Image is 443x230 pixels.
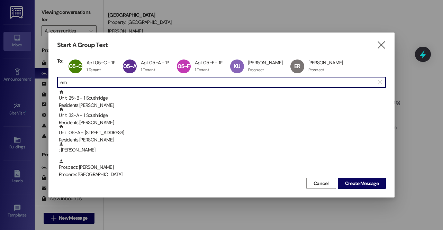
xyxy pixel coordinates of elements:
[248,59,283,66] div: [PERSON_NAME]
[57,58,63,64] h3: To:
[57,124,386,141] div: Unit: 06~A - [STREET_ADDRESS]Residents:[PERSON_NAME]
[57,159,386,176] div: Prospect: [PERSON_NAME]Property: [GEOGRAPHIC_DATA]
[374,77,386,88] button: Clear text
[57,107,386,124] div: Unit: 32~A - 1 SouthridgeResidents:[PERSON_NAME]
[87,59,115,66] div: Apt 05~C - 1P
[234,63,240,70] span: KU
[338,178,386,189] button: Create Message
[308,67,324,73] div: Prospect
[57,41,108,49] h3: Start A Group Text
[60,77,374,87] input: Search for any contact or apartment
[345,180,379,187] span: Create Message
[195,59,223,66] div: Apt 05~F - 1P
[59,136,386,144] div: Residents: [PERSON_NAME]
[141,59,169,66] div: Apt 05~A - 1P
[59,102,386,109] div: Residents: [PERSON_NAME]
[59,119,386,126] div: Residents: [PERSON_NAME]
[59,90,386,109] div: Unit: 25~B - 1 Southridge
[69,63,82,70] span: 05~C
[294,63,300,70] span: ER
[178,63,190,70] span: 05~F
[59,107,386,127] div: Unit: 32~A - 1 Southridge
[314,180,329,187] span: Cancel
[308,59,343,66] div: [PERSON_NAME]
[141,67,155,73] div: 1 Tenant
[306,178,336,189] button: Cancel
[378,80,382,85] i: 
[123,63,136,70] span: 05~A
[57,90,386,107] div: Unit: 25~B - 1 SouthridgeResidents:[PERSON_NAME]
[195,67,209,73] div: 1 Tenant
[377,42,386,49] i: 
[59,141,386,154] div: : [PERSON_NAME]
[59,124,386,144] div: Unit: 06~A - [STREET_ADDRESS]
[248,67,264,73] div: Prospect
[87,67,101,73] div: 1 Tenant
[59,159,386,178] div: Prospect: [PERSON_NAME]
[59,171,386,178] div: Property: [GEOGRAPHIC_DATA]
[57,141,386,159] div: : [PERSON_NAME]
